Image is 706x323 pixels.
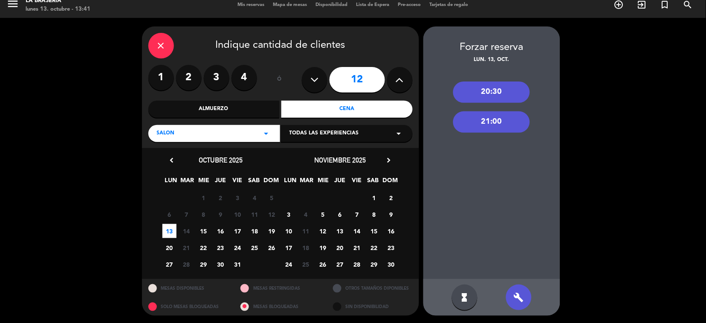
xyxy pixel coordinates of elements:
[316,175,330,189] span: MIE
[423,56,560,64] div: lun. 13, oct.
[453,81,530,103] div: 20:30
[148,101,280,118] div: Almuerzo
[179,224,194,238] span: 14
[265,224,279,238] span: 19
[214,224,228,238] span: 16
[204,65,229,90] label: 3
[266,65,293,95] div: ó
[148,33,413,58] div: Indique cantidad de clientes
[247,175,261,189] span: SAB
[282,257,296,271] span: 24
[162,224,176,238] span: 13
[164,175,178,189] span: LUN
[327,297,419,316] div: SIN DISPONIBILIDAD
[231,241,245,255] span: 24
[234,279,327,297] div: MESAS RESTRINGIDAS
[333,175,347,189] span: JUE
[230,175,244,189] span: VIE
[385,156,394,165] i: chevron_right
[350,224,364,238] span: 14
[316,224,330,238] span: 12
[214,175,228,189] span: JUE
[199,156,243,164] span: octubre 2025
[350,241,364,255] span: 21
[289,129,359,138] span: Todas las experiencias
[333,224,347,238] span: 13
[314,156,366,164] span: noviembre 2025
[333,207,347,221] span: 6
[197,224,211,238] span: 15
[162,241,176,255] span: 20
[197,257,211,271] span: 29
[179,207,194,221] span: 7
[248,207,262,221] span: 11
[514,292,524,303] i: build
[265,241,279,255] span: 26
[176,65,202,90] label: 2
[248,191,262,205] span: 4
[168,156,176,165] i: chevron_left
[265,191,279,205] span: 5
[142,279,234,297] div: MESAS DISPONIBLES
[299,224,313,238] span: 11
[384,207,398,221] span: 9
[460,292,470,303] i: hourglass_full
[156,41,166,51] i: close
[299,241,313,255] span: 18
[423,39,560,56] div: Forzar reserva
[300,175,314,189] span: MAR
[333,257,347,271] span: 27
[282,207,296,221] span: 3
[333,241,347,255] span: 20
[26,5,90,14] div: lunes 13. octubre - 13:41
[162,207,176,221] span: 6
[316,241,330,255] span: 19
[350,175,364,189] span: VIE
[383,175,397,189] span: DOM
[299,207,313,221] span: 4
[162,257,176,271] span: 27
[214,207,228,221] span: 9
[316,207,330,221] span: 5
[197,241,211,255] span: 22
[214,191,228,205] span: 2
[248,241,262,255] span: 25
[231,224,245,238] span: 17
[179,241,194,255] span: 21
[352,3,394,7] span: Lista de Espera
[394,128,404,139] i: arrow_drop_down
[384,191,398,205] span: 2
[367,224,381,238] span: 15
[231,257,245,271] span: 31
[265,207,279,221] span: 12
[367,191,381,205] span: 1
[263,175,278,189] span: DOM
[367,257,381,271] span: 29
[316,257,330,271] span: 26
[384,241,398,255] span: 23
[157,129,175,138] span: SALON
[453,111,530,133] div: 21:00
[197,207,211,221] span: 8
[367,241,381,255] span: 22
[283,175,297,189] span: LUN
[231,65,257,90] label: 4
[425,3,473,7] span: Tarjetas de regalo
[248,224,262,238] span: 18
[299,257,313,271] span: 25
[384,224,398,238] span: 16
[234,297,327,316] div: MESAS BLOQUEADAS
[367,207,381,221] span: 8
[234,3,269,7] span: Mis reservas
[261,128,272,139] i: arrow_drop_down
[197,191,211,205] span: 1
[197,175,211,189] span: MIE
[231,207,245,221] span: 10
[180,175,194,189] span: MAR
[148,65,174,90] label: 1
[214,241,228,255] span: 23
[179,257,194,271] span: 28
[327,279,419,297] div: OTROS TAMAÑOS DIPONIBLES
[282,241,296,255] span: 17
[394,3,425,7] span: Pre-acceso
